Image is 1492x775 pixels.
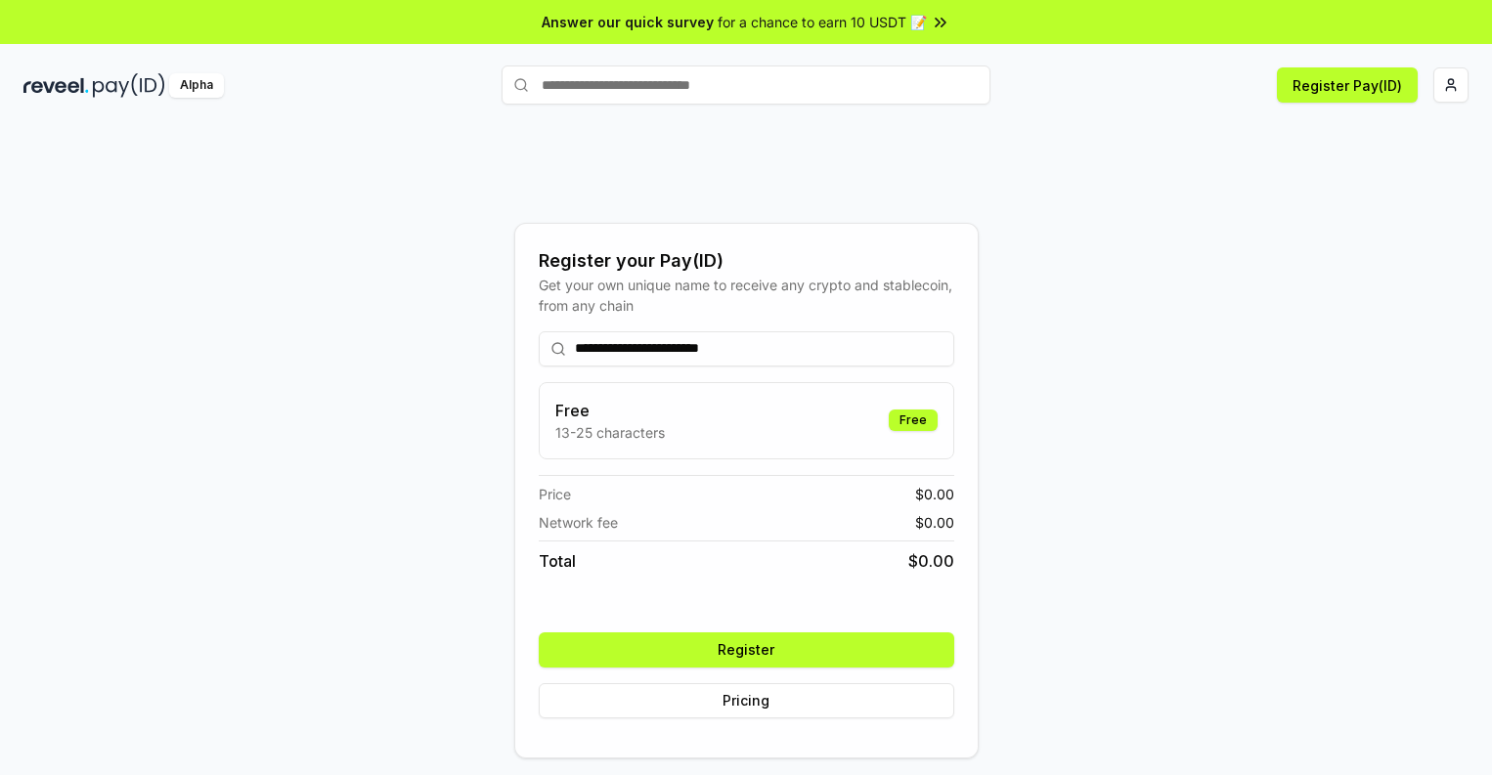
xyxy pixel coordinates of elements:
[915,512,954,533] span: $ 0.00
[539,247,954,275] div: Register your Pay(ID)
[539,632,954,667] button: Register
[908,549,954,573] span: $ 0.00
[539,549,576,573] span: Total
[1277,67,1418,103] button: Register Pay(ID)
[93,73,165,98] img: pay_id
[539,512,618,533] span: Network fee
[539,683,954,718] button: Pricing
[555,399,665,422] h3: Free
[542,12,714,32] span: Answer our quick survey
[718,12,927,32] span: for a chance to earn 10 USDT 📝
[889,409,938,431] div: Free
[915,484,954,504] span: $ 0.00
[539,484,571,504] span: Price
[555,422,665,443] p: 13-25 characters
[23,73,89,98] img: reveel_dark
[539,275,954,316] div: Get your own unique name to receive any crypto and stablecoin, from any chain
[169,73,224,98] div: Alpha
